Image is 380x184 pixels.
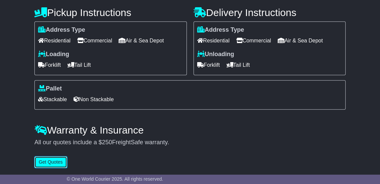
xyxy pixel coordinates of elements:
[38,51,69,58] label: Loading
[34,156,67,168] button: Get Quotes
[38,26,85,34] label: Address Type
[197,26,244,34] label: Address Type
[38,85,62,93] label: Pallet
[197,60,220,70] span: Forklift
[194,7,346,18] h4: Delivery Instructions
[278,35,323,46] span: Air & Sea Depot
[102,139,112,146] span: 250
[38,94,67,105] span: Stackable
[38,60,61,70] span: Forklift
[68,60,91,70] span: Tail Lift
[77,35,112,46] span: Commercial
[227,60,250,70] span: Tail Lift
[67,176,163,182] span: © One World Courier 2025. All rights reserved.
[197,35,230,46] span: Residential
[34,7,187,18] h4: Pickup Instructions
[34,139,346,146] div: All our quotes include a $ FreightSafe warranty.
[74,94,114,105] span: Non Stackable
[38,35,71,46] span: Residential
[236,35,271,46] span: Commercial
[119,35,164,46] span: Air & Sea Depot
[197,51,234,58] label: Unloading
[34,125,346,136] h4: Warranty & Insurance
